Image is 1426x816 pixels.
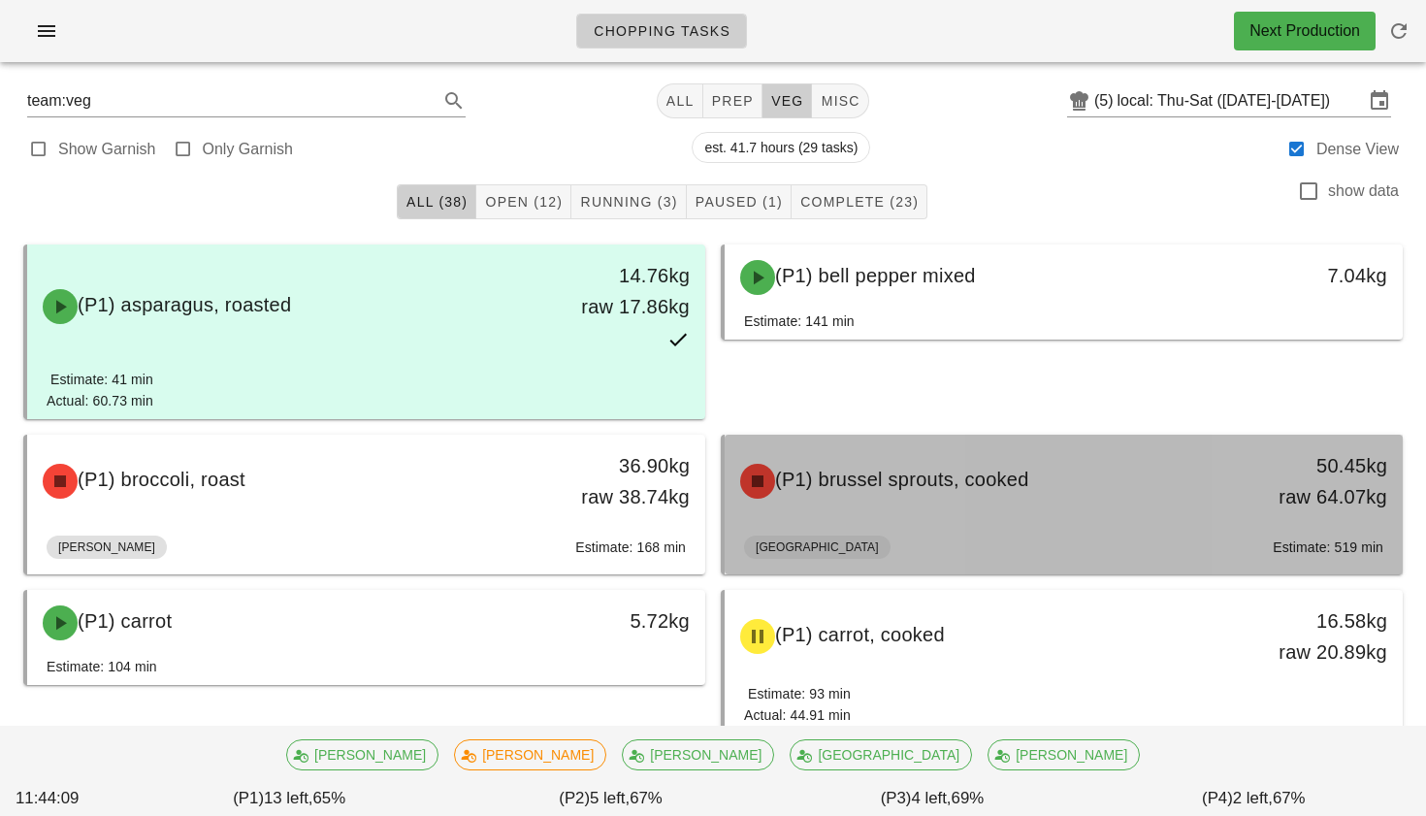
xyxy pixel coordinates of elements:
[775,265,976,286] span: (P1) bell pepper mixed
[450,782,771,814] div: (P2) 67%
[634,740,762,769] span: [PERSON_NAME]
[545,260,690,322] div: 14.76kg raw 17.86kg
[484,194,563,210] span: Open (12)
[1328,181,1399,201] label: show data
[47,656,157,677] div: Estimate: 104 min
[711,93,754,109] span: prep
[78,294,291,315] span: (P1) asparagus, roasted
[575,537,686,558] div: Estimate: 168 min
[744,310,855,332] div: Estimate: 141 min
[775,624,945,645] span: (P1) carrot, cooked
[47,369,153,390] div: Estimate: 41 min
[911,789,951,807] span: 4 left,
[12,782,129,814] div: 11:44:09
[78,469,245,490] span: (P1) broccoli, roast
[770,93,804,109] span: veg
[129,782,450,814] div: (P1) 65%
[744,683,851,704] div: Estimate: 93 min
[405,194,468,210] span: All (38)
[476,184,571,219] button: Open (12)
[576,14,747,49] a: Chopping Tasks
[1243,260,1387,291] div: 7.04kg
[1243,450,1387,512] div: 50.45kg raw 64.07kg
[820,93,859,109] span: misc
[744,704,851,726] div: Actual: 44.91 min
[771,782,1092,814] div: (P3) 69%
[1094,91,1118,111] div: (5)
[1243,605,1387,668] div: 16.58kg raw 20.89kg
[590,789,630,807] span: 5 left,
[799,194,919,210] span: Complete (23)
[58,140,156,159] label: Show Garnish
[792,184,927,219] button: Complete (23)
[593,23,730,39] span: Chopping Tasks
[58,536,155,559] span: [PERSON_NAME]
[1316,140,1399,159] label: Dense View
[397,184,476,219] button: All (38)
[545,450,690,512] div: 36.90kg raw 38.74kg
[756,536,879,559] span: [GEOGRAPHIC_DATA]
[467,740,594,769] span: [PERSON_NAME]
[299,740,426,769] span: [PERSON_NAME]
[579,194,677,210] span: Running (3)
[762,83,813,118] button: veg
[802,740,959,769] span: [GEOGRAPHIC_DATA]
[775,469,1029,490] span: (P1) brussel sprouts, cooked
[1233,789,1273,807] span: 2 left,
[1000,740,1127,769] span: [PERSON_NAME]
[571,184,686,219] button: Running (3)
[264,789,312,807] span: 13 left,
[47,390,153,411] div: Actual: 60.73 min
[812,83,868,118] button: misc
[1273,537,1383,558] div: Estimate: 519 min
[78,610,172,632] span: (P1) carrot
[703,83,762,118] button: prep
[687,184,792,219] button: Paused (1)
[1249,19,1360,43] div: Next Production
[545,605,690,636] div: 5.72kg
[665,93,695,109] span: All
[1093,782,1414,814] div: (P4) 67%
[203,140,293,159] label: Only Garnish
[695,194,783,210] span: Paused (1)
[657,83,703,118] button: All
[704,133,858,162] span: est. 41.7 hours (29 tasks)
